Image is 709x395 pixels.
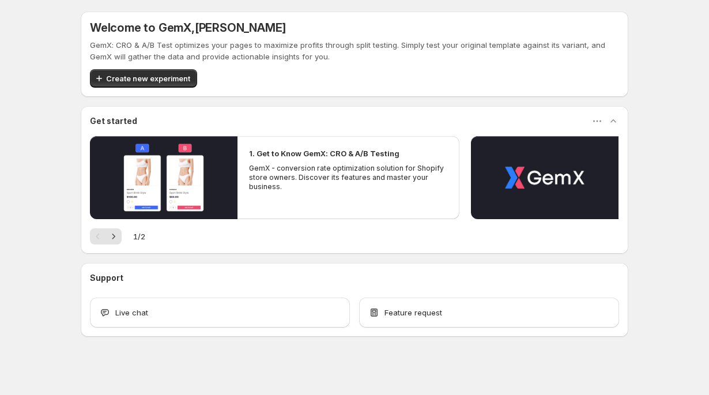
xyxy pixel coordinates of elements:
[106,73,190,84] span: Create new experiment
[384,307,442,318] span: Feature request
[115,307,148,318] span: Live chat
[90,272,123,284] h3: Support
[471,136,619,219] button: Play video
[249,164,447,191] p: GemX - conversion rate optimization solution for Shopify store owners. Discover its features and ...
[90,69,197,88] button: Create new experiment
[90,21,286,35] h5: Welcome to GemX
[90,39,619,62] p: GemX: CRO & A/B Test optimizes your pages to maximize profits through split testing. Simply test ...
[133,231,145,242] span: 1 / 2
[191,21,286,35] span: , [PERSON_NAME]
[105,228,122,244] button: Next
[249,148,399,159] h2: 1. Get to Know GemX: CRO & A/B Testing
[90,136,237,219] button: Play video
[90,115,137,127] h3: Get started
[90,228,122,244] nav: Pagination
